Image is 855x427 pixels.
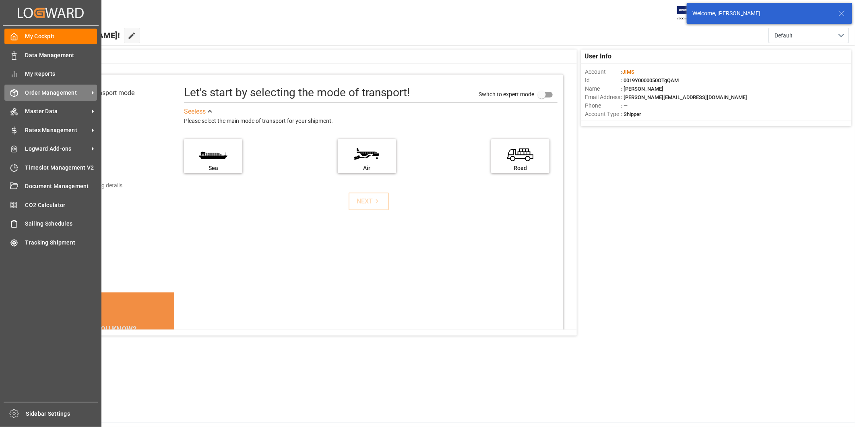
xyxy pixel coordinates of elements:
[4,234,97,250] a: Tracking Shipment
[4,178,97,194] a: Document Management
[45,321,175,338] div: DID YOU KNOW?
[585,93,621,102] span: Email Address
[342,164,392,172] div: Air
[184,107,206,116] div: See less
[25,126,89,135] span: Rates Management
[184,84,410,101] div: Let's start by selecting the mode of transport!
[585,52,612,61] span: User Info
[25,238,97,247] span: Tracking Shipment
[4,47,97,63] a: Data Management
[4,66,97,82] a: My Reports
[495,164,545,172] div: Road
[585,76,621,85] span: Id
[585,110,621,118] span: Account Type
[621,69,634,75] span: :
[4,216,97,232] a: Sailing Schedules
[25,145,89,153] span: Logward Add-ons
[768,28,849,43] button: open menu
[4,160,97,175] a: Timeslot Management V2
[621,77,679,83] span: : 0019Y0000050OTgQAM
[692,9,831,18] div: Welcome, [PERSON_NAME]
[4,197,97,213] a: CO2 Calculator
[622,69,634,75] span: JIMS
[25,107,89,116] span: Master Data
[621,103,628,109] span: : —
[25,32,97,41] span: My Cockpit
[72,88,134,98] div: Select transport mode
[25,182,97,191] span: Document Management
[585,102,621,110] span: Phone
[33,28,120,43] span: Hello [PERSON_NAME]!
[585,85,621,93] span: Name
[72,181,122,190] div: Add shipping details
[25,51,97,60] span: Data Management
[25,89,89,97] span: Order Management
[621,94,747,100] span: : [PERSON_NAME][EMAIL_ADDRESS][DOMAIN_NAME]
[188,164,238,172] div: Sea
[25,70,97,78] span: My Reports
[4,29,97,44] a: My Cockpit
[184,116,557,126] div: Please select the main mode of transport for your shipment.
[25,201,97,209] span: CO2 Calculator
[774,31,793,40] span: Default
[479,91,534,97] span: Switch to expert mode
[621,111,641,117] span: : Shipper
[621,86,663,92] span: : [PERSON_NAME]
[26,410,98,418] span: Sidebar Settings
[349,193,389,210] button: NEXT
[25,164,97,172] span: Timeslot Management V2
[357,197,381,206] div: NEXT
[677,6,705,20] img: Exertis%20JAM%20-%20Email%20Logo.jpg_1722504956.jpg
[25,220,97,228] span: Sailing Schedules
[585,68,621,76] span: Account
